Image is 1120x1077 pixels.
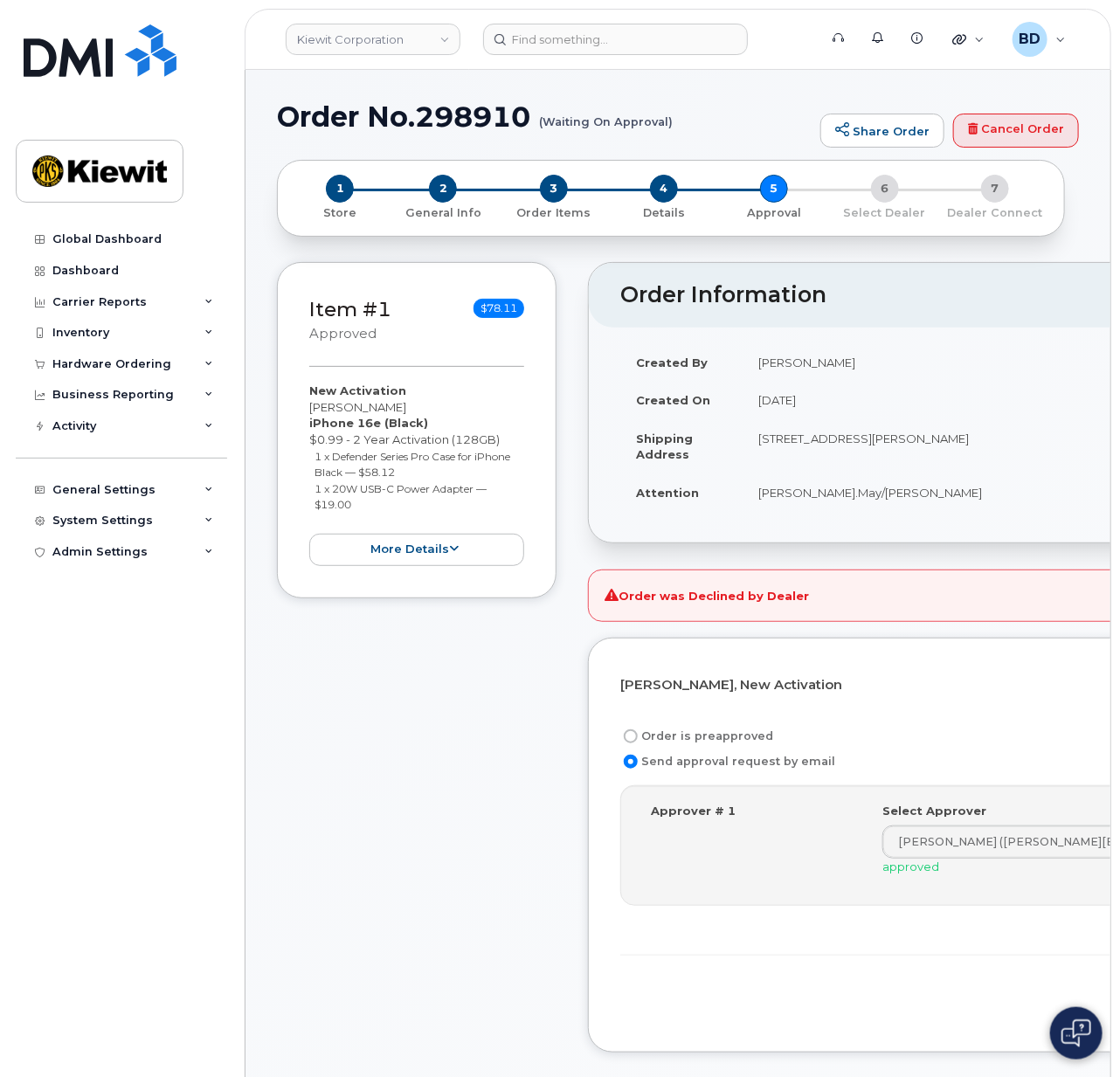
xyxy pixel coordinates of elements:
input: Order is preapproved [624,729,638,743]
a: 2 General Info [388,203,498,221]
a: Item #1 [309,297,391,321]
strong: Created On [636,393,710,407]
a: 3 Order Items [499,203,609,221]
a: 4 Details [609,203,719,221]
strong: iPhone 16e (Black) [309,416,428,430]
a: Share Order [820,114,944,148]
strong: New Activation [309,383,406,397]
span: 3 [540,175,568,203]
label: Approver # 1 [651,803,736,819]
p: Details [616,205,712,221]
span: 1 [326,175,354,203]
div: [PERSON_NAME] $0.99 - 2 Year Activation (128GB) [309,383,524,565]
label: Order is preapproved [620,726,773,747]
span: $78.11 [474,299,524,318]
strong: Attention [636,486,699,500]
p: Store [299,205,381,221]
strong: Order was Declined by Dealer [605,588,809,604]
p: Order Items [506,205,602,221]
a: Cancel Order [953,114,1079,148]
small: approved [309,326,377,342]
a: 1 Store [292,203,388,221]
strong: Created By [636,356,708,369]
span: 2 [429,175,457,203]
span: 4 [650,175,678,203]
label: Send approval request by email [620,751,835,772]
small: (Waiting On Approval) [539,101,673,128]
span: approved [882,860,939,873]
label: Select Approver [882,803,986,819]
p: General Info [395,205,491,221]
img: Open chat [1061,1019,1091,1047]
input: Send approval request by email [624,755,638,769]
small: 1 x Defender Series Pro Case for iPhone Black — $58.12 [315,450,511,480]
small: 1 x 20W USB-C Power Adapter — $19.00 [315,482,487,512]
button: more details [309,534,524,566]
strong: Shipping Address [636,431,693,462]
h1: Order No.298910 [277,101,812,132]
